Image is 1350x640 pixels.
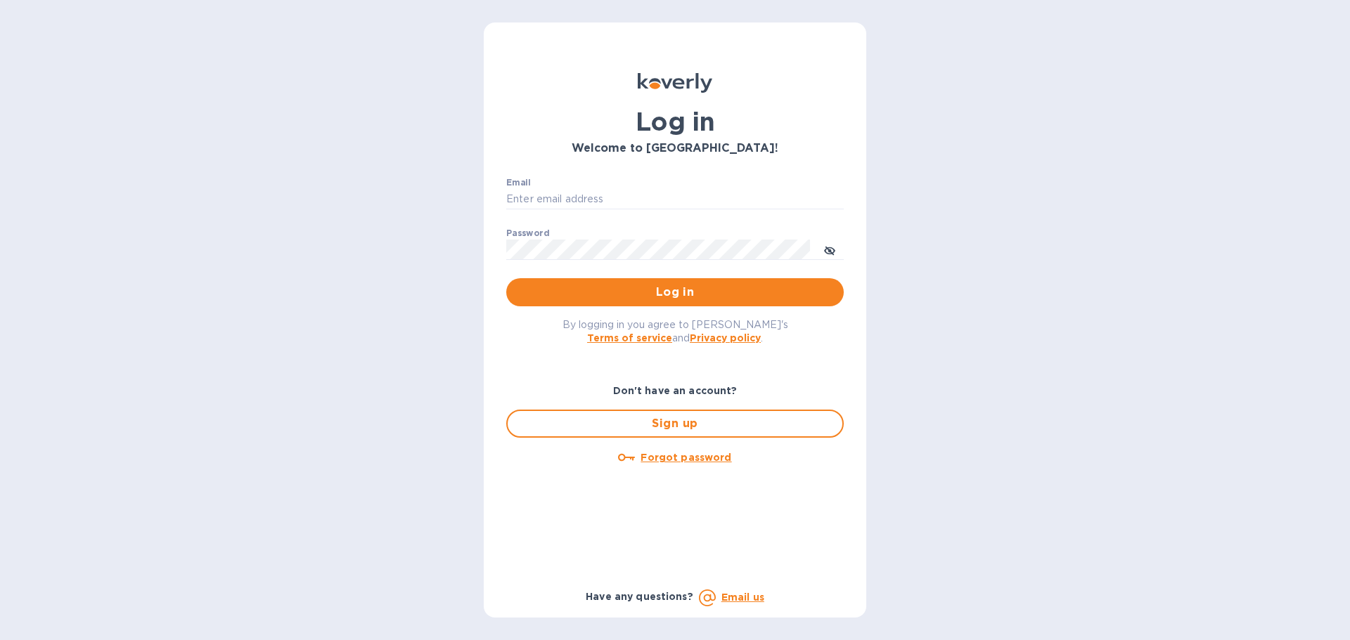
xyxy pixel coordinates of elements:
[641,452,731,463] u: Forgot password
[587,332,672,344] a: Terms of service
[506,410,844,438] button: Sign up
[506,142,844,155] h3: Welcome to [GEOGRAPHIC_DATA]!
[690,332,761,344] a: Privacy policy
[506,189,844,210] input: Enter email address
[613,385,738,396] b: Don't have an account?
[586,591,693,602] b: Have any questions?
[721,592,764,603] a: Email us
[517,284,832,301] span: Log in
[816,235,844,263] button: toggle password visibility
[519,415,831,432] span: Sign up
[562,319,788,344] span: By logging in you agree to [PERSON_NAME]'s and .
[506,178,531,187] label: Email
[638,73,712,93] img: Koverly
[506,107,844,136] h1: Log in
[506,278,844,306] button: Log in
[506,229,549,237] label: Password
